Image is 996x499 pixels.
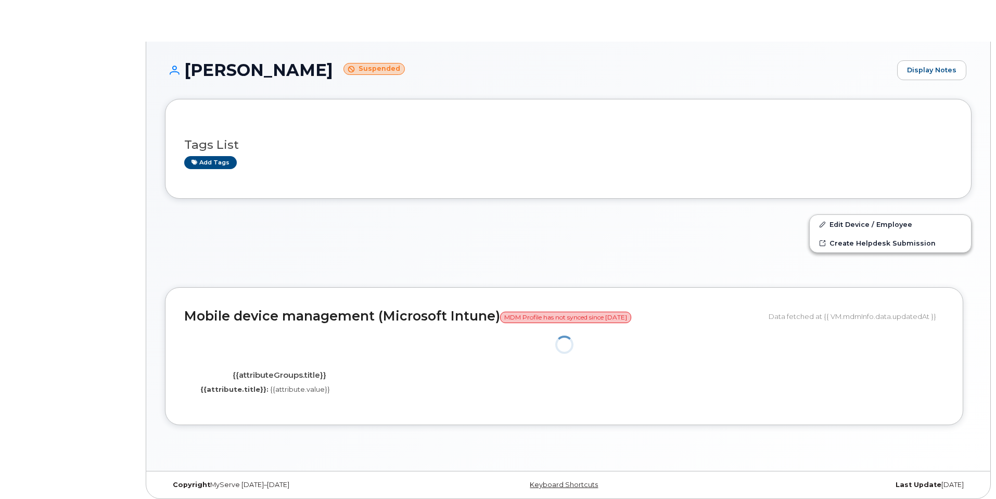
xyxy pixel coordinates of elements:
strong: Copyright [173,481,210,489]
span: MDM Profile has not synced since [DATE] [500,312,631,323]
div: Data fetched at {{ VM.mdmInfo.data.updatedAt }} [769,306,944,326]
a: Display Notes [897,60,966,80]
a: Add tags [184,156,237,169]
h4: {{attributeGroups.title}} [192,371,366,380]
h3: Tags List [184,138,952,151]
h2: Mobile device management (Microsoft Intune) [184,309,761,324]
a: Edit Device / Employee [810,215,971,234]
div: MyServe [DATE]–[DATE] [165,481,434,489]
small: Suspended [343,63,405,75]
span: {{attribute.value}} [270,385,330,393]
strong: Last Update [896,481,941,489]
h1: [PERSON_NAME] [165,61,892,79]
label: {{attribute.title}}: [200,385,269,394]
a: Create Helpdesk Submission [810,234,971,252]
a: Keyboard Shortcuts [530,481,598,489]
div: [DATE] [703,481,972,489]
